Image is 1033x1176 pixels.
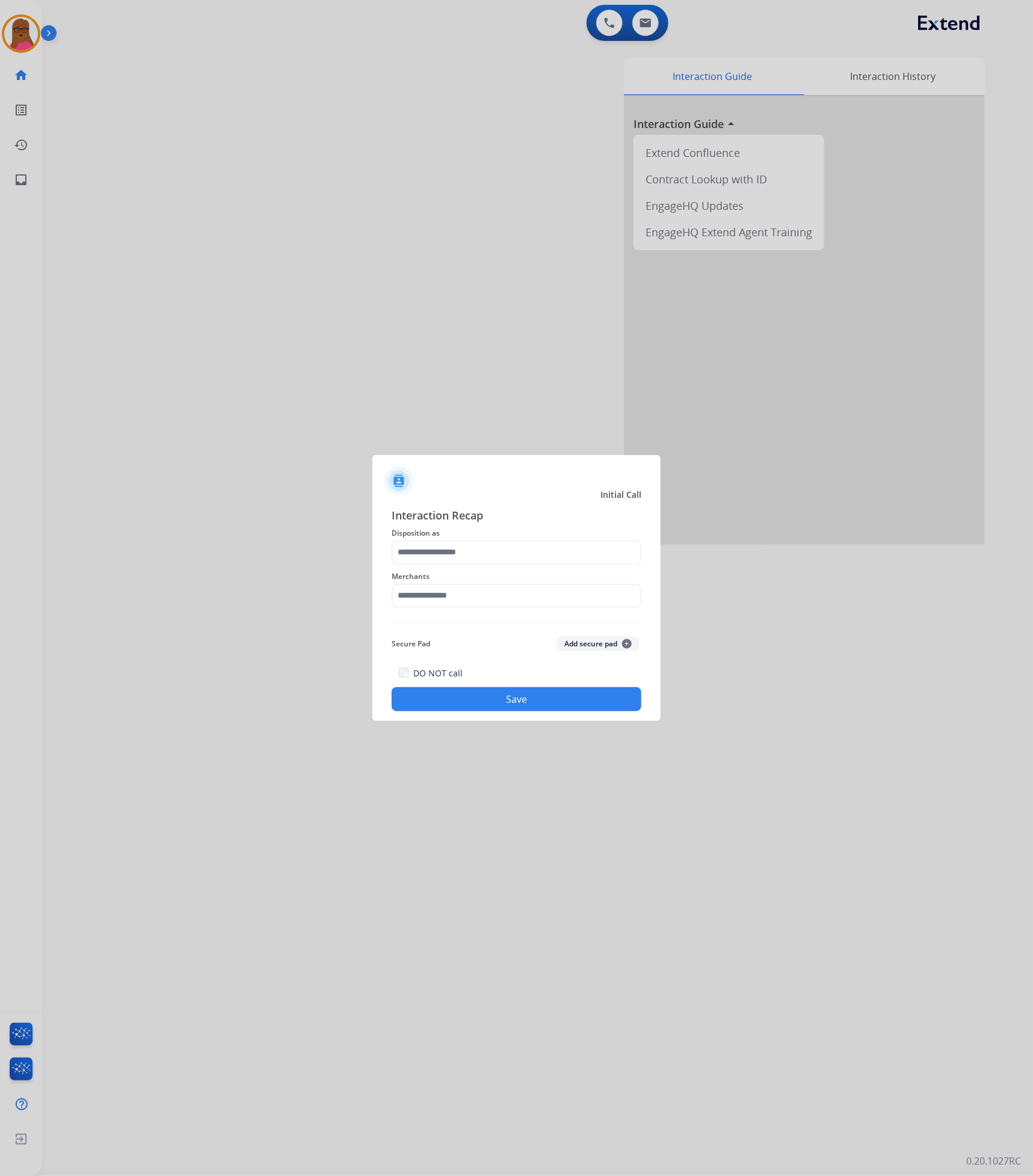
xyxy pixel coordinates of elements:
label: DO NOT call [413,667,463,679]
span: Merchants [392,569,641,584]
span: Secure Pad [392,637,430,651]
p: 0.20.1027RC [966,1154,1021,1169]
button: Add secure pad+ [557,637,639,651]
img: contact-recap-line.svg [392,622,641,623]
button: Save [392,687,641,711]
span: Interaction Recap [392,507,641,526]
img: contactIcon [384,467,413,495]
span: Disposition as [392,526,641,541]
span: Initial Call [600,489,641,501]
span: + [622,639,632,649]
